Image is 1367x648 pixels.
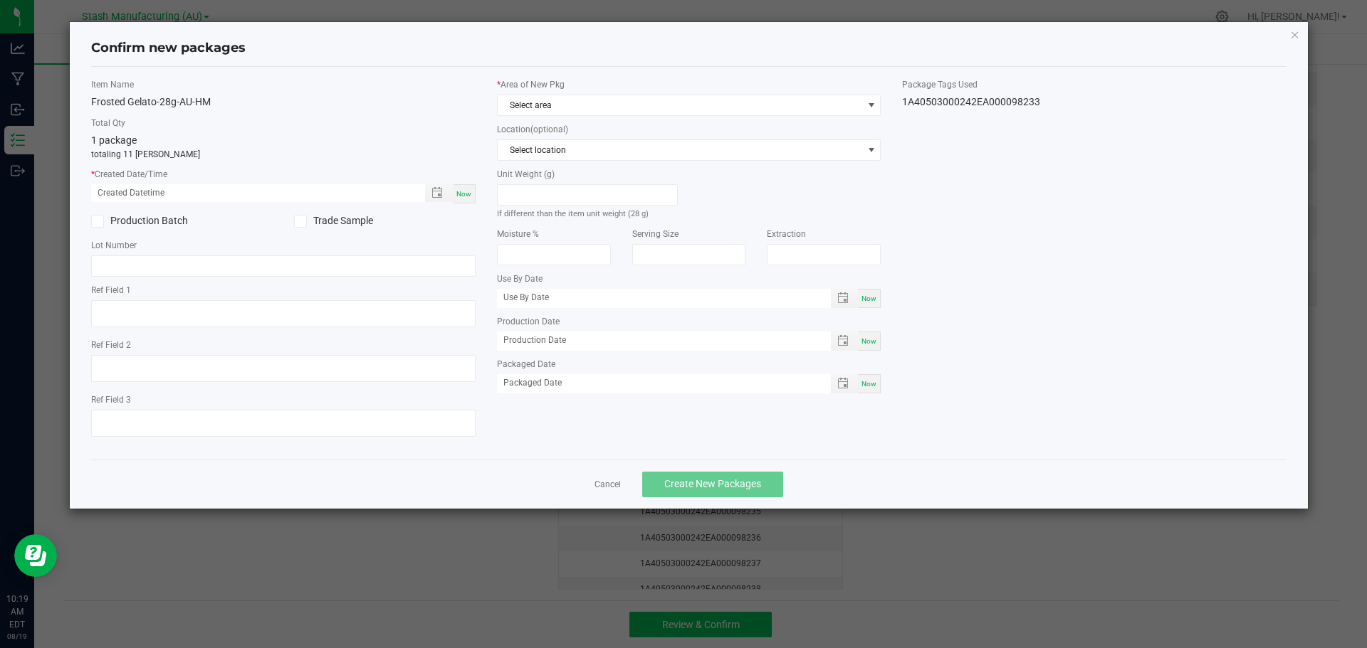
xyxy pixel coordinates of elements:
[91,148,476,161] p: totaling 11 [PERSON_NAME]
[91,117,476,129] label: Total Qty
[14,534,57,577] iframe: Resource center
[642,472,783,497] button: Create New Packages
[456,190,471,198] span: Now
[497,228,611,240] label: Moisture %
[91,339,476,351] label: Ref Field 2
[91,39,1287,58] h4: Confirm new packages
[497,374,816,392] input: Packaged Date
[530,124,568,134] span: (optional)
[497,209,649,218] small: If different than the item unit weight (28 g)
[497,123,881,136] label: Location
[498,95,863,115] span: Select area
[498,140,863,160] span: Select location
[861,337,876,345] span: Now
[497,95,881,116] span: NO DATA FOUND
[497,139,881,161] span: NO DATA FOUND
[497,315,881,328] label: Production Date
[91,239,476,252] label: Lot Number
[831,374,859,393] span: Toggle popup
[91,95,476,110] div: Frosted Gelato-28g-AU-HM
[294,213,476,228] label: Trade Sample
[831,289,859,308] span: Toggle popup
[91,284,476,297] label: Ref Field 1
[632,228,746,240] label: Serving Size
[91,213,273,228] label: Production Batch
[425,184,453,202] span: Toggle popup
[497,289,816,307] input: Use By Date
[497,272,881,285] label: Use By Date
[767,228,881,240] label: Extraction
[497,358,881,371] label: Packaged Date
[861,380,876,388] span: Now
[497,331,816,349] input: Production Date
[91,168,476,181] label: Created Date/Time
[861,294,876,302] span: Now
[91,393,476,406] label: Ref Field 3
[91,184,410,202] input: Created Datetime
[902,78,1287,91] label: Package Tags Used
[902,95,1287,110] div: 1A40503000242EA000098233
[497,168,679,181] label: Unit Weight (g)
[664,478,761,489] span: Create New Packages
[91,78,476,91] label: Item Name
[497,78,881,91] label: Area of New Pkg
[91,134,137,146] span: 1 package
[831,331,859,351] span: Toggle popup
[595,479,621,491] a: Cancel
